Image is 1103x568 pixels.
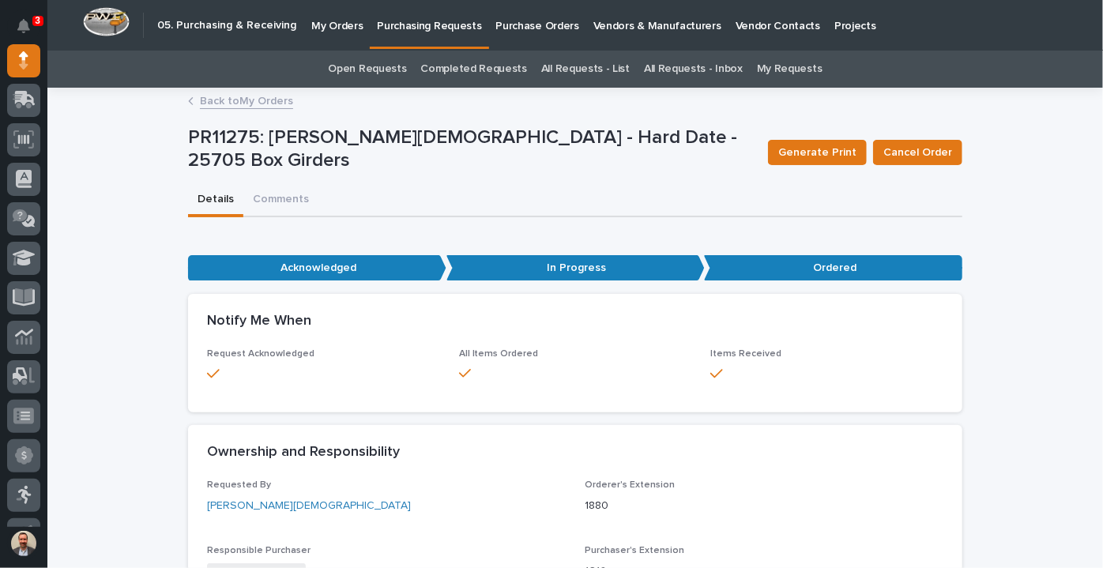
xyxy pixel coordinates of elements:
[188,184,243,217] button: Details
[207,498,411,514] a: [PERSON_NAME][DEMOGRAPHIC_DATA]
[200,91,293,109] a: Back toMy Orders
[188,126,755,172] p: PR11275: [PERSON_NAME][DEMOGRAPHIC_DATA] - Hard Date - 25705 Box Girders
[585,480,675,490] span: Orderer's Extension
[157,19,296,32] h2: 05. Purchasing & Receiving
[83,7,130,36] img: Workspace Logo
[644,51,743,88] a: All Requests - Inbox
[207,444,400,461] h2: Ownership and Responsibility
[873,140,962,165] button: Cancel Order
[704,255,962,281] p: Ordered
[243,184,318,217] button: Comments
[541,51,630,88] a: All Requests - List
[883,145,952,160] span: Cancel Order
[585,546,684,555] span: Purchaser's Extension
[778,145,856,160] span: Generate Print
[459,349,539,359] span: All Items Ordered
[207,480,271,490] span: Requested By
[207,546,311,555] span: Responsible Purchaser
[188,255,446,281] p: Acknowledged
[20,19,40,44] div: Notifications3
[446,255,705,281] p: In Progress
[207,313,311,330] h2: Notify Me When
[329,51,407,88] a: Open Requests
[7,527,40,560] button: users-avatar
[757,51,823,88] a: My Requests
[421,51,527,88] a: Completed Requests
[35,15,40,26] p: 3
[768,140,867,165] button: Generate Print
[585,498,943,514] p: 1880
[207,349,314,359] span: Request Acknowledged
[7,9,40,43] button: Notifications
[710,349,781,359] span: Items Received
